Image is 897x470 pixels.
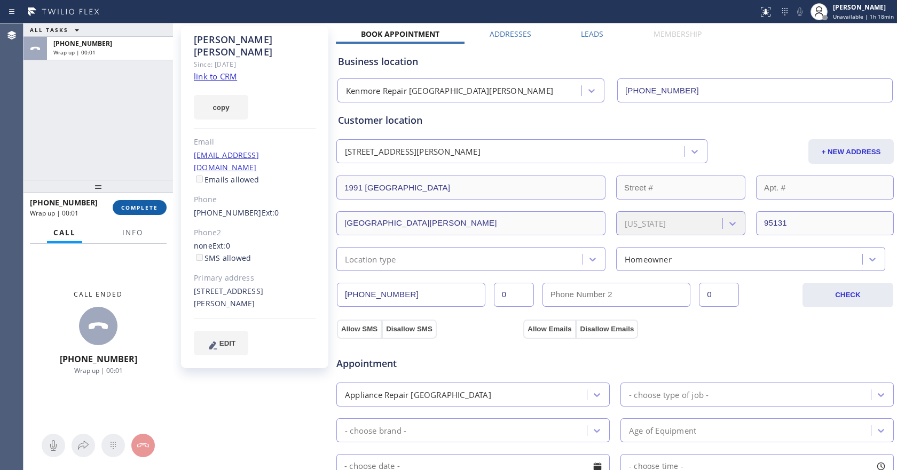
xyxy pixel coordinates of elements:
[196,176,203,182] input: Emails allowed
[361,29,439,39] label: Book Appointment
[490,29,531,39] label: Addresses
[74,366,123,375] span: Wrap up | 00:01
[53,228,76,237] span: Call
[196,254,203,261] input: SMS allowed
[74,290,123,299] span: Call ended
[345,146,481,158] div: [STREET_ADDRESS][PERSON_NAME]
[101,434,125,457] button: Open dialpad
[42,434,65,457] button: Mute
[523,320,576,339] button: Allow Emails
[576,320,639,339] button: Disallow Emails
[47,222,82,243] button: Call
[194,240,316,265] div: none
[72,434,95,457] button: Open directory
[337,320,382,339] button: Allow SMS
[219,339,235,347] span: EDIT
[792,4,807,19] button: Mute
[262,208,279,218] span: Ext: 0
[699,283,739,307] input: Ext. 2
[194,331,248,355] button: EDIT
[756,211,894,235] input: ZIP
[113,200,167,215] button: COMPLETE
[542,283,691,307] input: Phone Number 2
[808,139,894,164] button: + NEW ADDRESS
[194,253,251,263] label: SMS allowed
[581,29,603,39] label: Leads
[30,197,98,208] span: [PHONE_NUMBER]
[194,58,316,70] div: Since: [DATE]
[345,424,406,436] div: - choose brand -
[194,71,237,82] a: link to CRM
[616,176,745,200] input: Street #
[338,54,892,69] div: Business location
[625,253,672,265] div: Homeowner
[337,283,485,307] input: Phone Number
[194,208,262,218] a: [PHONE_NUMBER]
[336,176,605,200] input: Address
[336,211,605,235] input: City
[346,85,553,97] div: Kenmore Repair [GEOGRAPHIC_DATA][PERSON_NAME]
[345,388,491,401] div: Appliance Repair [GEOGRAPHIC_DATA]
[338,113,892,128] div: Customer location
[494,283,534,307] input: Ext.
[116,222,149,243] button: Info
[756,176,894,200] input: Apt. #
[60,353,137,365] span: [PHONE_NUMBER]
[213,241,230,251] span: Ext: 0
[194,272,316,284] div: Primary address
[53,49,96,56] span: Wrap up | 00:01
[629,424,696,436] div: Age of Equipment
[654,29,702,39] label: Membership
[53,39,112,48] span: [PHONE_NUMBER]
[345,253,396,265] div: Location type
[833,13,894,20] span: Unavailable | 1h 18min
[194,136,316,148] div: Email
[194,95,248,120] button: copy
[194,194,316,206] div: Phone
[382,320,437,339] button: Disallow SMS
[122,228,143,237] span: Info
[194,174,259,185] label: Emails allowed
[629,388,709,401] div: - choose type of job -
[30,26,68,34] span: ALL TASKS
[23,23,90,36] button: ALL TASKS
[617,78,893,102] input: Phone Number
[121,204,158,211] span: COMPLETE
[802,283,893,307] button: CHECK
[194,227,316,239] div: Phone2
[30,209,78,218] span: Wrap up | 00:01
[194,150,259,172] a: [EMAIL_ADDRESS][DOMAIN_NAME]
[833,3,894,12] div: [PERSON_NAME]
[336,356,521,371] span: Appointment
[131,434,155,457] button: Hang up
[194,285,316,310] div: [STREET_ADDRESS][PERSON_NAME]
[194,34,316,58] div: [PERSON_NAME] [PERSON_NAME]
